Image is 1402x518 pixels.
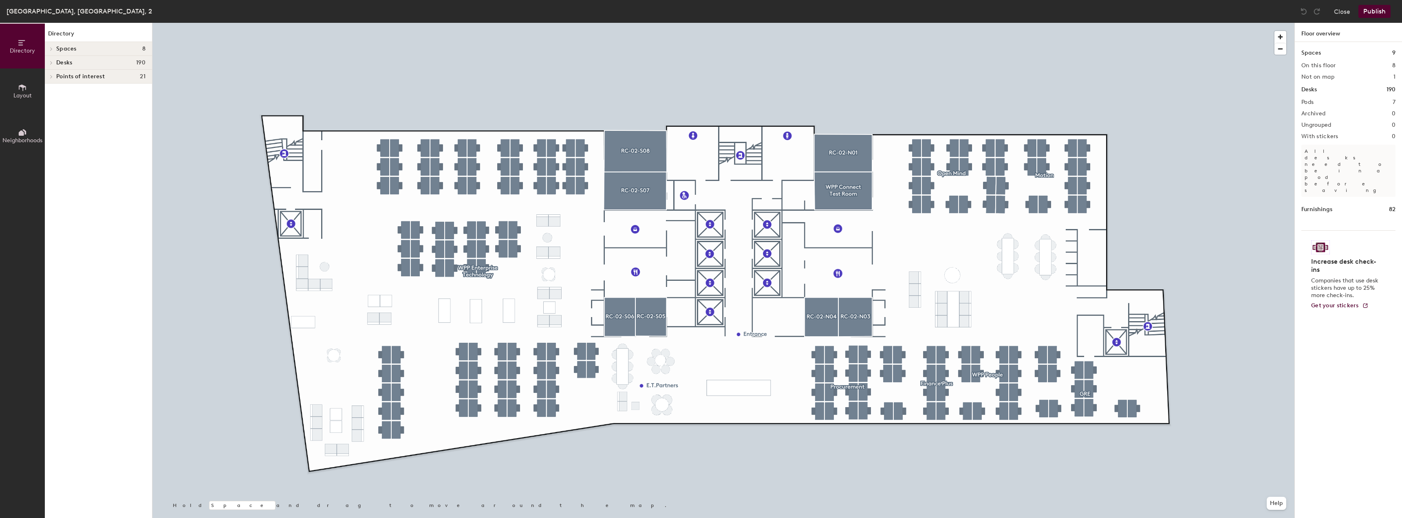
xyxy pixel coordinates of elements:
h2: Pods [1301,99,1314,106]
button: Publish [1358,5,1391,18]
h4: Increase desk check-ins [1311,258,1381,274]
h2: 0 [1392,133,1395,140]
span: 8 [142,46,145,52]
h1: 190 [1387,85,1395,94]
h2: 1 [1393,74,1395,80]
h1: 82 [1389,205,1395,214]
h2: On this floor [1301,62,1336,69]
span: Layout [13,92,32,99]
span: Directory [10,47,35,54]
p: Companies that use desk stickers have up to 25% more check-ins. [1311,277,1381,299]
span: Spaces [56,46,77,52]
h2: 0 [1392,110,1395,117]
div: [GEOGRAPHIC_DATA], [GEOGRAPHIC_DATA], 2 [7,6,152,16]
h2: Archived [1301,110,1325,117]
h2: Not on map [1301,74,1334,80]
img: Redo [1313,7,1321,15]
span: Desks [56,60,72,66]
img: Sticker logo [1311,240,1330,254]
span: 190 [136,60,145,66]
span: Get your stickers [1311,302,1359,309]
p: All desks need to be in a pod before saving [1301,145,1395,197]
span: 21 [140,73,145,80]
img: Undo [1300,7,1308,15]
h1: Furnishings [1301,205,1332,214]
h1: Spaces [1301,48,1321,57]
h2: Ungrouped [1301,122,1331,128]
button: Close [1334,5,1350,18]
span: Points of interest [56,73,105,80]
h2: 8 [1392,62,1395,69]
button: Help [1267,497,1286,510]
span: Neighborhoods [2,137,42,144]
h1: 9 [1392,48,1395,57]
h2: With stickers [1301,133,1338,140]
h2: 0 [1392,122,1395,128]
h1: Directory [45,29,152,42]
h1: Floor overview [1295,23,1402,42]
a: Get your stickers [1311,302,1369,309]
h1: Desks [1301,85,1317,94]
h2: 7 [1393,99,1395,106]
